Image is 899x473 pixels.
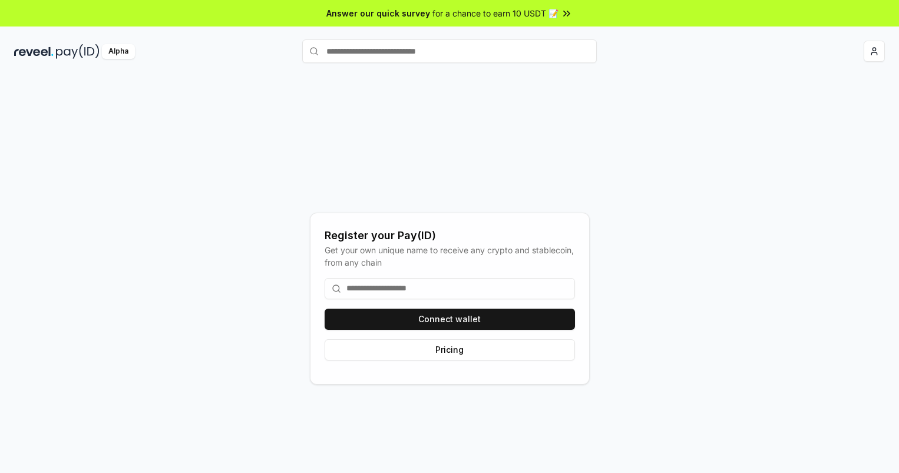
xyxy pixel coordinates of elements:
div: Register your Pay(ID) [325,227,575,244]
button: Pricing [325,339,575,360]
img: pay_id [56,44,100,59]
div: Alpha [102,44,135,59]
button: Connect wallet [325,309,575,330]
div: Get your own unique name to receive any crypto and stablecoin, from any chain [325,244,575,269]
img: reveel_dark [14,44,54,59]
span: for a chance to earn 10 USDT 📝 [432,7,558,19]
span: Answer our quick survey [326,7,430,19]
